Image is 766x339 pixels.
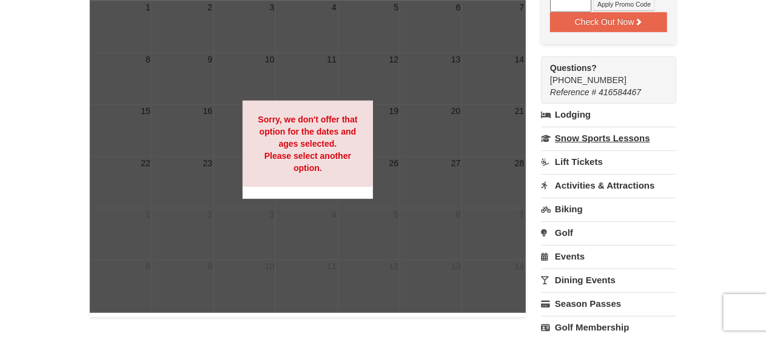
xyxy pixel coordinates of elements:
[541,174,676,196] a: Activities & Attractions
[550,12,667,32] button: Check Out Now
[541,104,676,126] a: Lodging
[541,221,676,244] a: Golf
[541,316,676,338] a: Golf Membership
[541,150,676,173] a: Lift Tickets
[541,245,676,267] a: Events
[550,63,597,73] strong: Questions?
[541,292,676,315] a: Season Passes
[541,198,676,220] a: Biking
[599,87,641,97] span: 416584467
[550,62,654,85] span: [PHONE_NUMBER]
[541,269,676,291] a: Dining Events
[541,127,676,149] a: Snow Sports Lessons
[550,87,596,97] span: Reference #
[258,115,357,173] strong: Sorry, we don't offer that option for the dates and ages selected. Please select another option.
